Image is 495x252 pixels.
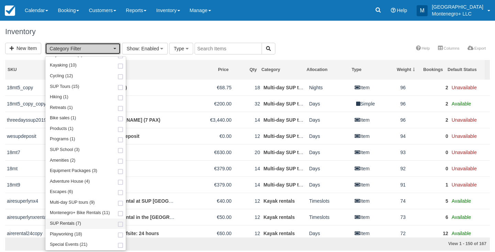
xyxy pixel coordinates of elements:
span: Kayaking (10) [50,62,77,69]
td: 96 [399,112,421,128]
a: Multi-day SUP tours [263,133,309,139]
td: Kayak rentals [262,193,307,209]
span: Products (1) [50,126,74,132]
div: Category [262,67,302,73]
img: checkfront-main-nav-mini-logo.png [5,6,15,16]
div: SKU [8,67,59,73]
td: 2 [421,112,450,128]
td: 72 [399,225,421,241]
td: Days [307,95,353,112]
td: €379.00 [176,177,233,193]
span: Unavailable [452,166,477,171]
a: Kayak rentals [263,198,295,204]
div: Weight [397,67,415,73]
span: Type [174,46,184,51]
td: airesuperlynxrental10 [5,209,62,225]
td: €60.00 [176,225,233,241]
a: Help [412,43,434,53]
span: Category Filter [49,45,112,52]
td: 96 [399,95,421,112]
td: Unavailable [450,144,490,160]
td: 6 [421,209,450,225]
span: Unavailable [452,150,477,155]
i: Help [391,8,396,13]
td: €40.00 [176,193,233,209]
td: Kayak rentals [262,209,307,225]
td: 73 [399,209,421,225]
td: Multi-day SUP tours [262,80,307,96]
td: Days [307,128,353,144]
span: Unavailable [452,182,477,188]
td: Timeslots [307,193,353,209]
a: New Item [5,43,41,54]
td: Nights [307,80,353,96]
td: Item [353,193,399,209]
a: 6 [445,214,448,220]
td: 0 [421,144,450,160]
td: 20 [233,144,262,160]
td: 14 [233,112,262,128]
a: 0 [445,150,448,155]
td: airerental24copy [5,225,62,241]
span: Help [397,8,407,13]
td: Item [353,209,399,225]
td: Unavailable [450,112,490,128]
td: €3,440.00 [176,112,233,128]
td: 1 [421,177,450,193]
p: [GEOGRAPHIC_DATA] [432,3,483,10]
td: Unavailable [450,80,490,96]
span: Programs (1) [50,136,75,142]
span: SUP School (3) [50,147,80,153]
td: Available [450,225,490,241]
td: Simple [353,95,399,112]
span: Escapes (6) [50,189,73,195]
a: 2 [445,85,448,90]
span: Available [452,214,471,220]
td: 93 [399,144,421,160]
td: 12 [421,225,450,241]
span: Unavailable [452,117,477,123]
span: Available [452,198,471,204]
td: €630.00 [176,144,233,160]
span: Available [452,231,471,236]
td: Item [353,112,399,128]
td: 12 [233,225,262,241]
span: Hiking (1) [50,94,68,100]
span: Retreats (1) [50,105,73,111]
td: 18 [233,80,262,96]
td: 96 [399,80,421,96]
td: Days [307,225,353,241]
h1: Inventory [5,28,490,36]
td: Multi-day SUP tours [262,95,307,112]
td: Multi-day SUP tours [262,160,307,177]
td: Multi-day SUP tours [262,177,307,193]
td: 12 [233,128,262,144]
td: Unavailable [450,128,490,144]
td: 18mt7 [5,144,62,160]
td: threedayssup2019 [5,112,62,128]
td: Multi-day SUP tours [262,128,307,144]
input: Search Items [195,43,262,54]
td: Days [307,177,353,193]
span: Unavailable [452,85,477,90]
span: Adventure House (4) [50,179,90,185]
a: Aire Super Lynx kayak rental in the [GEOGRAPHIC_DATA]: > 4 hours < 10 hours - €50 [64,214,265,220]
span: Special Events (21) [50,242,87,248]
td: 92 [399,160,421,177]
td: 5 [421,193,450,209]
span: Amenities (2) [50,158,75,164]
td: Item [353,160,399,177]
span: Show [126,46,139,51]
td: Days [307,160,353,177]
td: 74 [399,193,421,209]
td: 91 [399,177,421,193]
td: €50.00 [176,209,233,225]
ul: More [412,43,490,54]
td: €200.00 [176,95,233,112]
td: 12 [233,209,262,225]
a: Multi-day SUP tours [263,150,309,155]
td: 14 [233,160,262,177]
td: Unavailable [450,160,490,177]
a: 0 [445,166,448,171]
span: Available [452,101,471,107]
